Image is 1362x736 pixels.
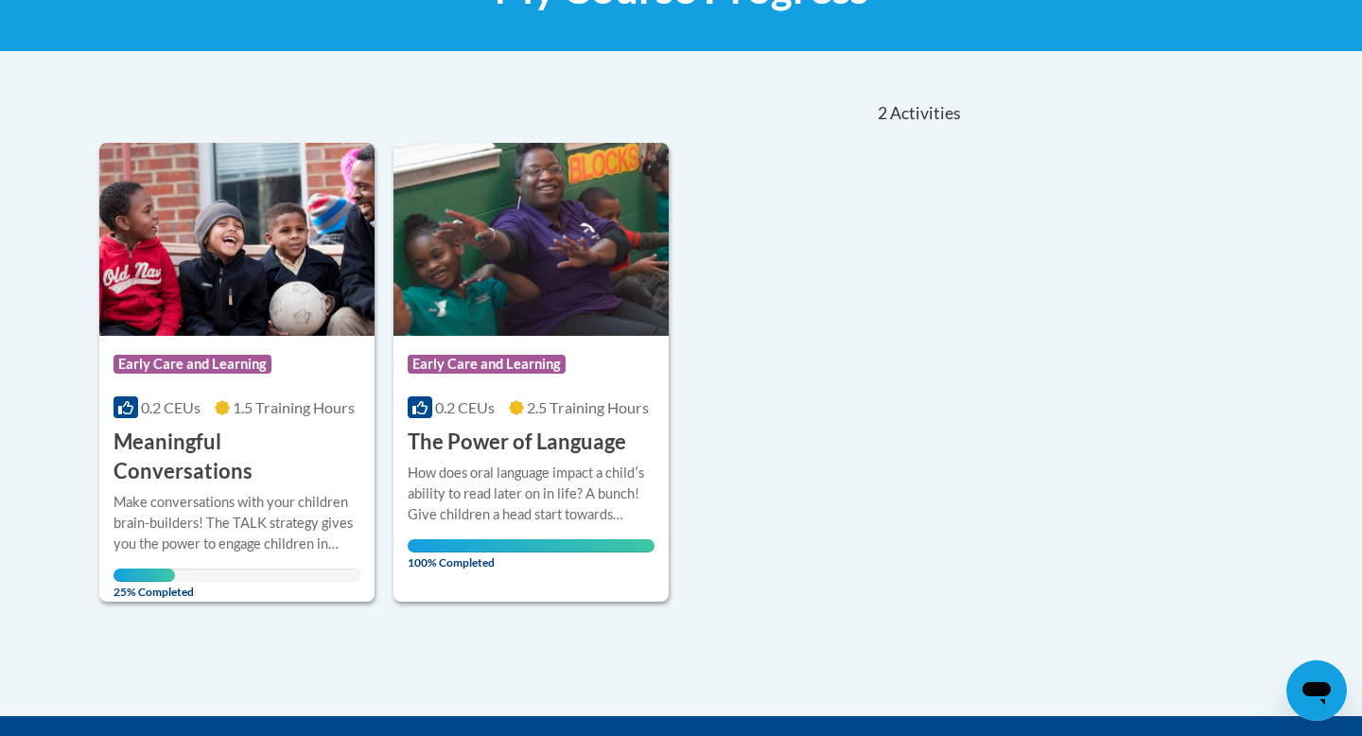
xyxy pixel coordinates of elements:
div: Your progress [408,539,655,552]
h3: The Power of Language [408,428,626,457]
span: 100% Completed [408,539,655,570]
img: Course Logo [99,143,375,336]
iframe: Button to launch messaging window [1286,660,1347,721]
span: 2 [878,103,887,124]
span: 0.2 CEUs [141,398,201,416]
div: Your progress [113,569,175,582]
span: Early Care and Learning [113,355,271,374]
span: 25% Completed [113,569,175,599]
a: Course LogoEarly Care and Learning0.2 CEUs1.5 Training Hours Meaningful ConversationsMake convers... [99,143,375,601]
span: 1.5 Training Hours [233,398,355,416]
span: Activities [890,103,961,124]
span: 0.2 CEUs [435,398,495,416]
div: Make conversations with your children brain-builders! The TALK strategy gives you the power to en... [113,492,360,554]
a: Course LogoEarly Care and Learning0.2 CEUs2.5 Training Hours The Power of LanguageHow does oral l... [393,143,669,601]
h3: Meaningful Conversations [113,428,360,486]
img: Course Logo [393,143,669,336]
span: 2.5 Training Hours [527,398,649,416]
div: How does oral language impact a childʹs ability to read later on in life? A bunch! Give children ... [408,463,655,525]
span: Early Care and Learning [408,355,566,374]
